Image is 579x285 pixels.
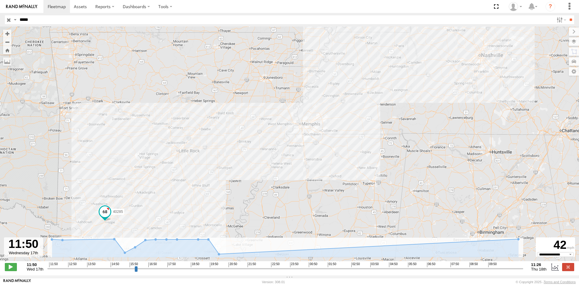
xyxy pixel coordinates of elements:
span: 13:50 [87,262,96,267]
div: Carlos Ortiz [507,2,524,11]
div: 42 [537,238,574,252]
span: 23:50 [290,262,299,267]
span: 21:50 [248,262,256,267]
strong: 11:50 [27,262,43,267]
span: 05:50 [408,262,416,267]
div: Version: 308.01 [262,280,285,284]
label: Map Settings [569,67,579,76]
span: Wed 17th Sep 2025 [27,267,43,271]
label: Measure [3,57,11,66]
label: Play/Stop [5,263,17,271]
strong: 11:26 [531,262,546,267]
span: 00:50 [309,262,317,267]
span: 09:50 [488,262,497,267]
span: 20:50 [229,262,237,267]
span: 07:50 [451,262,459,267]
span: 08:50 [470,262,478,267]
span: 01:50 [328,262,336,267]
span: 12:50 [68,262,77,267]
span: 22:50 [271,262,280,267]
img: rand-logo.svg [6,5,37,9]
span: 03:50 [370,262,379,267]
button: Zoom out [3,38,11,46]
span: 16:50 [148,262,157,267]
span: 18:50 [191,262,199,267]
span: 06:50 [427,262,435,267]
a: Visit our Website [3,279,31,285]
span: 11:50 [49,262,58,267]
button: Zoom in [3,30,11,38]
span: 40285 [113,209,123,214]
span: 19:50 [210,262,218,267]
span: 17:50 [167,262,176,267]
span: Thu 18th Sep 2025 [531,267,546,271]
span: 02:50 [351,262,360,267]
label: Search Query [13,15,17,24]
label: Search Filter Options [554,15,567,24]
label: Close [562,263,574,271]
a: Terms and Conditions [544,280,576,284]
div: © Copyright 2025 - [516,280,576,284]
i: ? [546,2,555,11]
span: 04:50 [389,262,397,267]
span: 14:50 [111,262,119,267]
button: Zoom Home [3,46,11,54]
span: 15:50 [130,262,138,267]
